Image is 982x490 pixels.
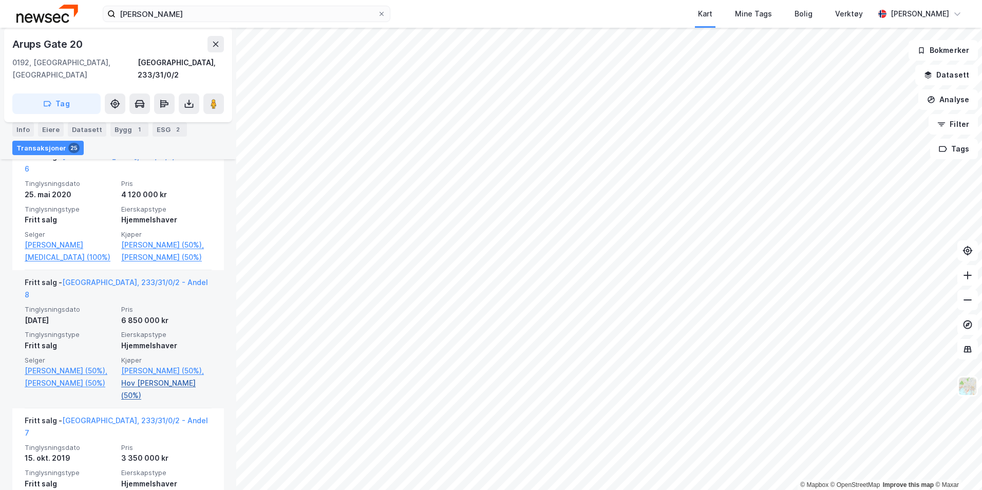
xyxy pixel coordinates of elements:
a: [GEOGRAPHIC_DATA], 233/31/0/2 - Andel 7 [25,416,208,437]
span: Kjøper [121,356,212,365]
div: 6 850 000 kr [121,314,212,327]
a: Mapbox [800,481,828,488]
div: 1 [134,124,144,135]
a: Improve this map [883,481,934,488]
span: Pris [121,305,212,314]
button: Bokmerker [909,40,978,61]
div: Kontrollprogram for chat [931,441,982,490]
div: Fritt salg - [25,276,212,305]
span: Tinglysningsdato [25,305,115,314]
button: Tag [12,93,101,114]
a: [PERSON_NAME] (50%), [25,365,115,377]
a: [PERSON_NAME] (50%), [121,239,212,251]
img: newsec-logo.f6e21ccffca1b3a03d2d.png [16,5,78,23]
button: Analyse [918,89,978,110]
div: 0192, [GEOGRAPHIC_DATA], [GEOGRAPHIC_DATA] [12,56,138,81]
a: Hov [PERSON_NAME] (50%) [121,377,212,402]
a: [GEOGRAPHIC_DATA], 233/31/0/2 - Andel 8 [25,278,208,299]
div: Bygg [110,122,148,137]
img: Z [958,376,977,396]
button: Tags [930,139,978,159]
div: Kart [698,8,712,20]
div: 25. mai 2020 [25,189,115,201]
a: OpenStreetMap [830,481,880,488]
div: Hjemmelshaver [121,340,212,352]
iframe: Chat Widget [931,441,982,490]
span: Eierskapstype [121,205,212,214]
a: [PERSON_NAME] (50%) [121,251,212,263]
div: 2 [173,124,183,135]
span: Tinglysningstype [25,330,115,339]
div: Eiere [38,122,64,137]
span: Eierskapstype [121,468,212,477]
div: Verktøy [835,8,863,20]
a: [PERSON_NAME] (50%), [121,365,212,377]
div: Info [12,122,34,137]
div: 4 120 000 kr [121,189,212,201]
span: Selger [25,230,115,239]
div: Hjemmelshaver [121,478,212,490]
span: Tinglysningsdato [25,443,115,452]
button: Datasett [915,65,978,85]
input: Søk på adresse, matrikkel, gårdeiere, leietakere eller personer [116,6,377,22]
span: Pris [121,443,212,452]
span: Kjøper [121,230,212,239]
div: Fritt salg [25,214,115,226]
div: ESG [153,122,187,137]
div: [DATE] [25,314,115,327]
a: [PERSON_NAME] (50%) [25,377,115,389]
span: Eierskapstype [121,330,212,339]
div: Mine Tags [735,8,772,20]
span: Selger [25,356,115,365]
div: Transaksjoner [12,141,84,155]
div: Fritt salg - [25,150,212,179]
span: Tinglysningstype [25,468,115,477]
div: Arups Gate 20 [12,36,84,52]
span: Tinglysningsdato [25,179,115,188]
div: Fritt salg [25,478,115,490]
div: 3 350 000 kr [121,452,212,464]
div: Hjemmelshaver [121,214,212,226]
div: [GEOGRAPHIC_DATA], 233/31/0/2 [138,56,224,81]
div: Fritt salg [25,340,115,352]
div: Bolig [795,8,813,20]
div: Datasett [68,122,106,137]
div: Fritt salg - [25,414,212,443]
div: 15. okt. 2019 [25,452,115,464]
span: Pris [121,179,212,188]
a: [PERSON_NAME][MEDICAL_DATA] (100%) [25,239,115,263]
button: Filter [929,114,978,135]
span: Tinglysningstype [25,205,115,214]
div: 25 [68,143,80,153]
div: [PERSON_NAME] [891,8,949,20]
